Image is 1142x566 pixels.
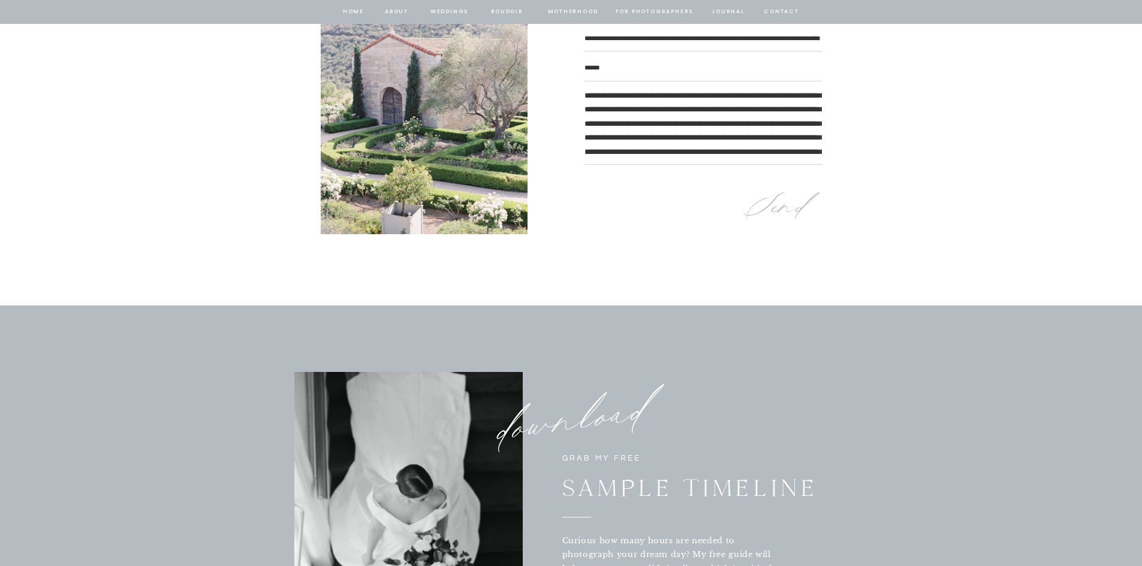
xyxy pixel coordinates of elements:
[743,186,820,229] a: Send
[342,7,365,17] a: home
[562,469,856,503] h2: SAMPLE TIMELINE
[490,7,525,17] a: BOUDOIR
[562,453,769,469] p: GRAB MY FREE
[384,7,409,17] a: about
[710,7,747,17] a: journal
[548,7,598,17] a: Motherhood
[429,7,470,17] a: Weddings
[763,7,801,17] a: contact
[498,372,808,469] p: download
[616,7,694,17] a: for photographers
